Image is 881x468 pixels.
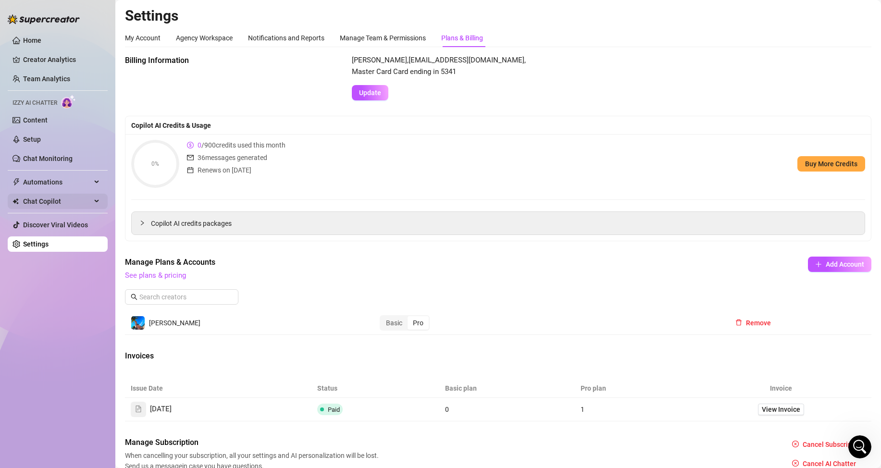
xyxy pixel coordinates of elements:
th: Basic plan [439,379,575,398]
a: Setup [23,135,41,143]
img: Giselle avatar [18,41,29,53]
img: AI Chatter [61,95,76,109]
span: 1 [581,406,584,413]
button: Help [96,300,144,338]
span: 0 [198,141,201,149]
button: Buy More Credits [797,156,865,172]
div: [PERSON_NAME] [34,78,90,88]
span: Remove [746,319,771,327]
button: Remove [728,315,779,331]
img: logo-BBDzfeDw.svg [8,14,80,24]
th: Invoice [691,379,871,398]
span: file-text [135,406,142,412]
a: See plans & pricing [125,271,186,280]
a: Content [23,116,48,124]
span: Billing Information [125,55,286,66]
span: Automations [23,174,91,190]
span: close-circle [792,460,799,467]
input: Search creators [139,292,225,302]
button: Add Account [808,257,871,272]
span: [DATE] [150,404,172,415]
span: / 900 credits used this month [198,140,285,150]
div: My Account [125,33,161,43]
h1: Messages [71,4,123,20]
div: J [10,41,21,53]
span: Help [112,324,128,331]
span: thunderbolt [12,178,20,186]
h2: Settings [125,7,871,25]
span: [PERSON_NAME] , [EMAIL_ADDRESS][DOMAIN_NAME] , Master Card Card ending in 5341 [352,55,526,77]
span: Renews on [DATE] [198,165,251,175]
a: Chat Monitoring [23,155,73,162]
span: Messages [53,324,90,331]
div: Copilot AI Credits & Usage [131,120,865,131]
div: Manage Team & Permissions [340,33,426,43]
div: [PERSON_NAME] [34,113,90,123]
a: Creator Analytics [23,52,100,67]
span: View Invoice [762,404,800,415]
button: Cancel Subscription [784,437,871,452]
span: News [159,324,177,331]
div: Plans & Billing [441,33,483,43]
span: mail [187,152,194,163]
span: Home [14,324,34,331]
span: Amazing! Thanks for letting us know, I’ll review your bio now and make sure everything looks good... [32,33,616,41]
span: Paid [328,406,340,413]
span: 0% [131,161,179,167]
div: • 1h ago [87,42,115,52]
span: 36 messages generated [198,152,267,163]
a: View Invoice [758,404,804,415]
a: Settings [23,240,49,248]
a: Discover Viral Videos [23,221,88,229]
span: Invoices [125,350,286,362]
th: Issue Date [125,379,311,398]
span: Add Account [826,260,864,268]
span: Izzy AI Chatter [12,99,57,108]
th: Status [311,379,439,398]
div: Basic [381,316,408,330]
div: Notifications and Reports [248,33,324,43]
img: Ryan [131,316,145,330]
span: Copilot AI credits packages [151,218,857,229]
div: Pro [408,316,429,330]
img: Ella avatar [14,34,25,45]
span: Cancel Subscription [803,441,864,448]
img: Chat Copilot [12,198,19,205]
a: Home [23,37,41,44]
span: Manage Subscription [125,437,382,448]
span: Buy More Credits [805,160,857,168]
div: 🌟 Supercreator [32,42,86,52]
img: Profile image for Ella [11,68,30,87]
span: dollar-circle [187,140,194,150]
span: delete [735,319,742,326]
span: calendar [187,165,194,175]
iframe: Intercom live chat [848,435,871,458]
button: Messages [48,300,96,338]
div: Agency Workspace [176,33,233,43]
span: plus [815,261,822,268]
div: • [DATE] [92,113,119,123]
span: Cancel AI Chatter [803,460,856,468]
span: [PERSON_NAME] [149,319,200,327]
button: News [144,300,192,338]
a: Team Analytics [23,75,70,83]
div: Copilot AI credits packages [132,212,865,234]
span: Update [359,89,381,97]
span: search [131,294,137,300]
th: Pro plan [575,379,691,398]
div: • 1h ago [92,78,119,88]
span: close-circle [792,441,799,447]
button: Update [352,85,388,100]
span: collapsed [139,220,145,226]
div: segmented control [380,315,430,331]
span: 0 [445,406,449,413]
div: Profile image for Tanya [11,104,30,123]
span: Manage Plans & Accounts [125,257,743,268]
span: Chat Copilot [23,194,91,209]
